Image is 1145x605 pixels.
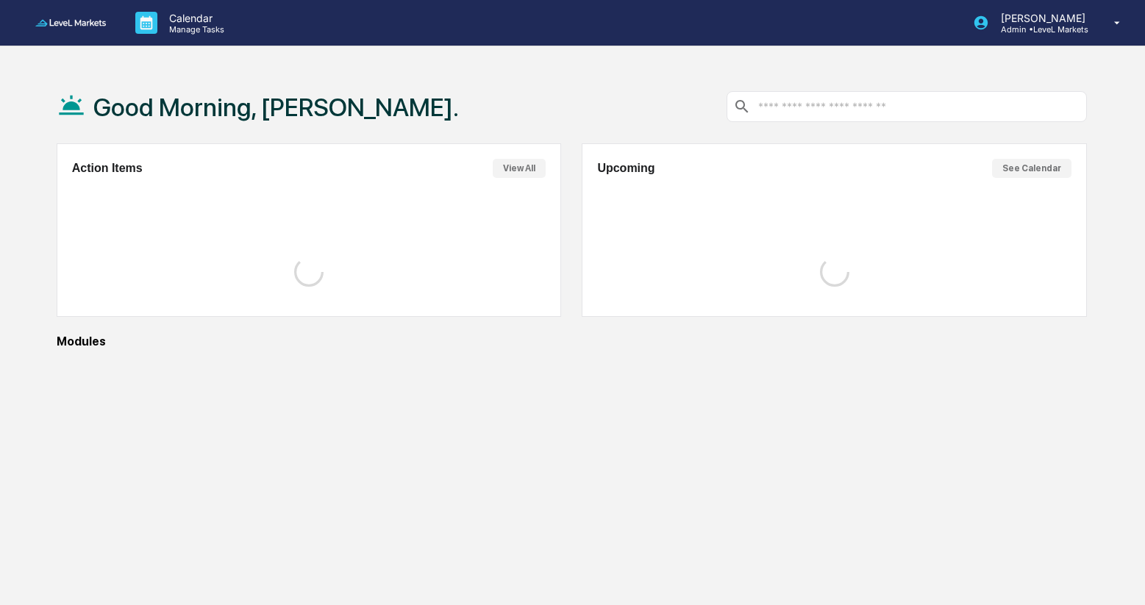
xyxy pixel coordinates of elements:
p: Admin • LeveL Markets [989,24,1093,35]
img: logo [35,19,106,26]
button: View All [493,159,546,178]
p: [PERSON_NAME] [989,12,1093,24]
p: Calendar [157,12,232,24]
p: Manage Tasks [157,24,232,35]
button: See Calendar [992,159,1071,178]
h2: Action Items [72,162,143,175]
h2: Upcoming [597,162,654,175]
h1: Good Morning, [PERSON_NAME]. [93,93,459,122]
div: Modules [57,334,1087,348]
